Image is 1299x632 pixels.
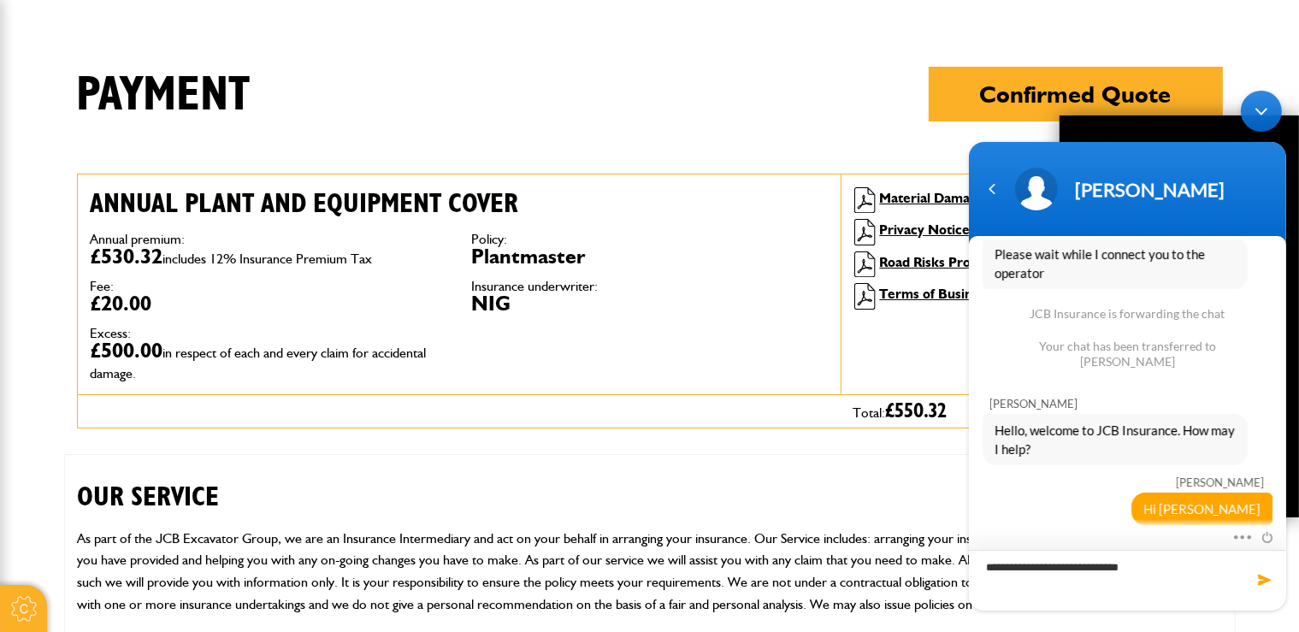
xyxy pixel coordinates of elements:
dd: £530.32 [91,246,446,267]
dt: Annual premium: [91,233,446,246]
iframe: SalesIQ Chatwindow [960,82,1295,619]
span: £ [886,401,948,422]
h2: Annual plant and equipment cover [91,187,828,220]
dt: Policy: [472,233,828,246]
dd: Plantmaster [472,246,828,267]
dt: Fee: [91,280,446,293]
button: Confirmed Quote [929,67,1223,121]
dt: Excess: [91,327,446,340]
span: includes 12% Insurance Premium Tax [163,251,373,267]
dt: Insurance underwriter: [472,280,828,293]
span: in respect of each and every claim for accidental damage. [91,345,427,381]
dd: £20.00 [91,293,446,314]
dd: £500.00 [91,340,446,381]
a: Road Risks Product Summary [880,254,1062,270]
a: Terms of Business [880,286,993,302]
h1: Payment [77,67,1223,147]
span: 550.32 [895,401,948,422]
a: Privacy Notice [880,221,971,238]
h2: OUR SERVICE [78,455,1222,513]
p: As part of the JCB Excavator Group, we are an Insurance Intermediary and act on your behalf in ar... [78,528,1222,615]
div: Total: [841,395,1222,428]
a: Material Damage Product Summary [880,190,1101,206]
dd: NIG [472,293,828,314]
